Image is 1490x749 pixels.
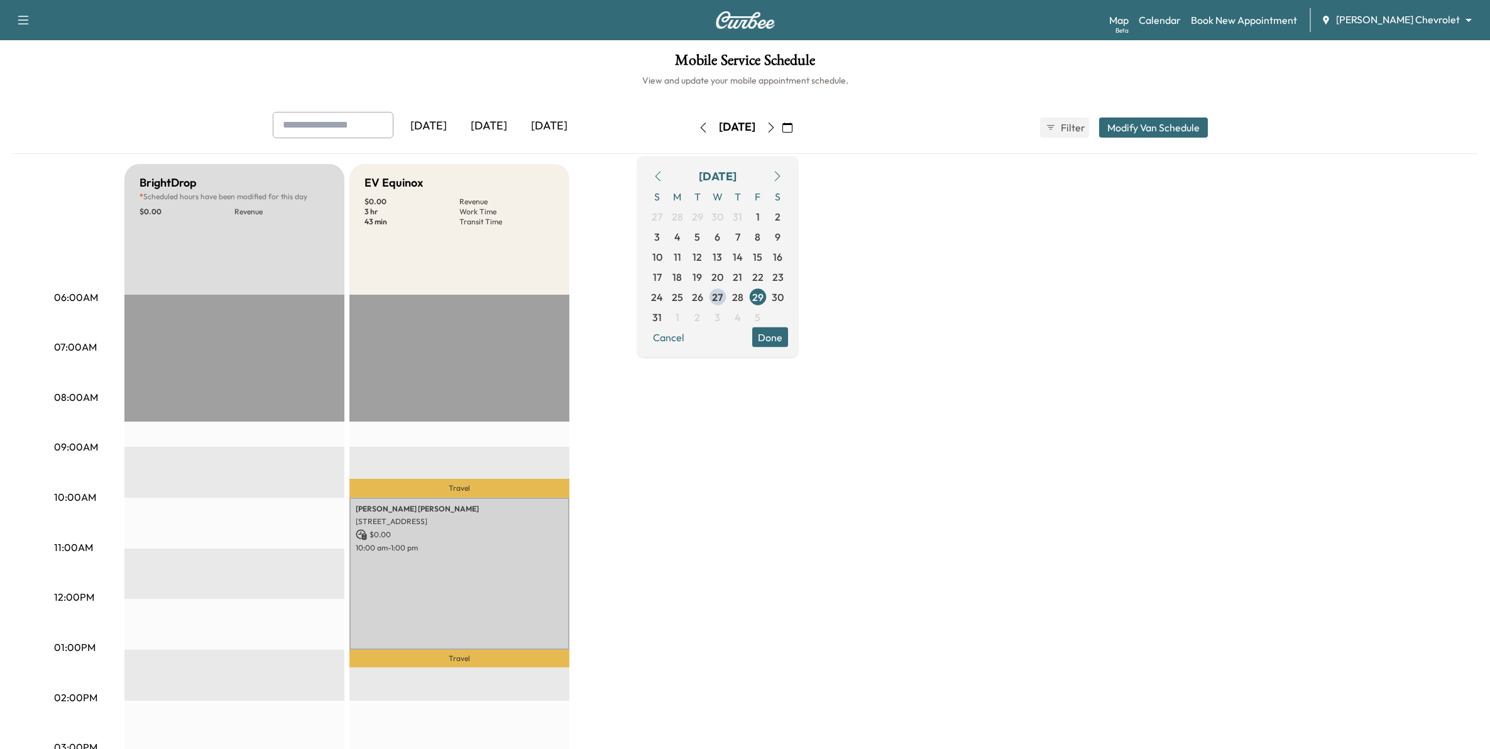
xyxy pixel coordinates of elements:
span: 28 [672,209,683,224]
span: 1 [676,309,679,324]
p: 02:00PM [54,690,97,705]
p: 10:00AM [54,489,96,505]
span: 20 [711,269,723,284]
span: F [748,186,768,206]
div: [DATE] [519,112,579,141]
span: 2 [694,309,700,324]
p: $ 0.00 [140,207,234,217]
p: 12:00PM [54,589,94,604]
span: 2 [775,209,781,224]
span: 30 [711,209,723,224]
span: 3 [715,309,720,324]
span: 26 [692,289,703,304]
span: 6 [715,229,720,244]
span: 16 [773,249,782,264]
p: 11:00AM [54,540,93,555]
a: MapBeta [1109,13,1129,28]
span: S [768,186,788,206]
a: Calendar [1139,13,1181,28]
span: W [708,186,728,206]
span: 29 [752,289,764,304]
span: M [667,186,687,206]
span: 5 [755,309,760,324]
span: 22 [752,269,764,284]
p: Revenue [234,207,329,217]
span: 15 [753,249,762,264]
span: 3 [654,229,660,244]
p: 09:00AM [54,439,98,454]
span: 17 [653,269,662,284]
p: Work Time [459,207,554,217]
p: [STREET_ADDRESS] [356,517,563,527]
button: Filter [1040,118,1089,138]
span: 4 [735,309,741,324]
span: [PERSON_NAME] Chevrolet [1336,13,1460,27]
span: 21 [733,269,742,284]
span: 18 [672,269,682,284]
a: Book New Appointment [1191,13,1297,28]
h6: View and update your mobile appointment schedule. [13,74,1477,87]
p: Revenue [459,197,554,207]
span: 9 [775,229,781,244]
span: 23 [772,269,784,284]
h5: EV Equinox [364,174,423,192]
p: 06:00AM [54,290,98,305]
p: Travel [349,479,569,498]
span: S [647,186,667,206]
h1: Mobile Service Schedule [13,53,1477,74]
p: 10:00 am - 1:00 pm [356,543,563,553]
span: 25 [672,289,683,304]
span: 30 [772,289,784,304]
p: 3 hr [364,207,459,217]
span: T [728,186,748,206]
p: [PERSON_NAME] [PERSON_NAME] [356,504,563,514]
button: Cancel [647,327,690,347]
p: 07:00AM [54,339,97,354]
span: 14 [733,249,743,264]
p: 01:00PM [54,640,96,655]
span: 19 [693,269,702,284]
p: Travel [349,650,569,667]
div: Beta [1115,26,1129,35]
p: Transit Time [459,217,554,227]
span: 5 [694,229,700,244]
p: 08:00AM [54,390,98,405]
span: 12 [693,249,702,264]
span: 1 [756,209,760,224]
span: 10 [652,249,662,264]
p: $ 0.00 [364,197,459,207]
div: [DATE] [699,167,737,185]
span: 4 [674,229,681,244]
span: 28 [732,289,743,304]
p: 43 min [364,217,459,227]
div: [DATE] [398,112,459,141]
img: Curbee Logo [715,11,775,29]
span: T [687,186,708,206]
div: [DATE] [459,112,519,141]
button: Done [752,327,788,347]
p: $ 0.00 [356,529,563,540]
h5: BrightDrop [140,174,197,192]
span: 8 [755,229,760,244]
span: 27 [652,209,662,224]
span: 7 [735,229,740,244]
div: [DATE] [719,119,755,135]
span: Filter [1061,120,1083,135]
p: Scheduled hours have been modified for this day [140,192,329,202]
span: 24 [651,289,663,304]
span: 27 [712,289,723,304]
span: 13 [713,249,722,264]
span: 31 [733,209,742,224]
button: Modify Van Schedule [1099,118,1208,138]
span: 29 [692,209,703,224]
span: 31 [652,309,662,324]
span: 11 [674,249,681,264]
